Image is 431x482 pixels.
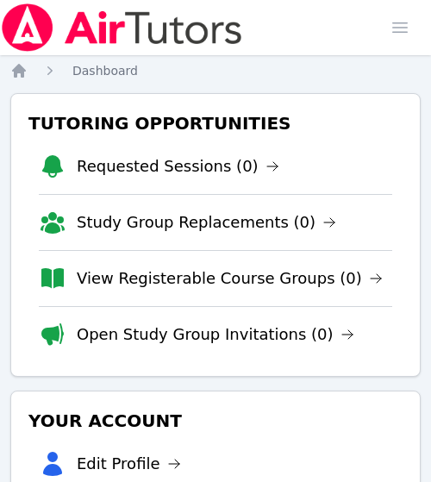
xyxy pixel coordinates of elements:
[77,322,354,347] a: Open Study Group Invitations (0)
[72,62,138,79] a: Dashboard
[10,62,421,79] nav: Breadcrumb
[25,405,406,436] h3: Your Account
[25,108,406,139] h3: Tutoring Opportunities
[77,210,336,235] a: Study Group Replacements (0)
[72,64,138,78] span: Dashboard
[77,154,279,178] a: Requested Sessions (0)
[77,452,181,476] a: Edit Profile
[77,266,383,291] a: View Registerable Course Groups (0)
